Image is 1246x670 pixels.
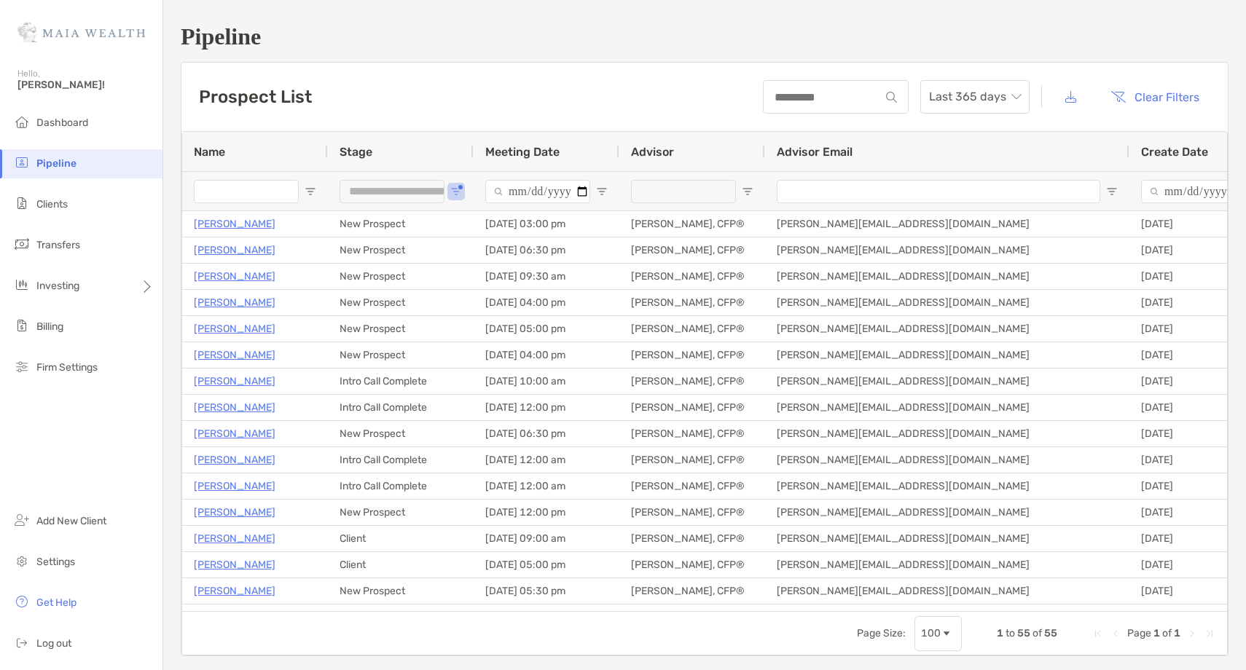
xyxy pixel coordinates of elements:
[450,186,462,197] button: Open Filter Menu
[36,198,68,210] span: Clients
[17,79,154,91] span: [PERSON_NAME]!
[13,358,31,375] img: firm-settings icon
[765,368,1129,394] div: [PERSON_NAME][EMAIL_ADDRESS][DOMAIN_NAME]
[619,237,765,263] div: [PERSON_NAME], CFP®
[194,241,275,259] a: [PERSON_NAME]
[328,473,474,499] div: Intro Call Complete
[1017,627,1030,639] span: 55
[765,395,1129,420] div: [PERSON_NAME][EMAIL_ADDRESS][DOMAIN_NAME]
[13,235,31,253] img: transfers icon
[13,194,31,212] img: clients icon
[914,616,962,651] div: Page Size
[13,113,31,130] img: dashboard icon
[619,368,765,394] div: [PERSON_NAME], CFP®
[997,627,1003,639] span: 1
[194,556,275,574] a: [PERSON_NAME]
[328,447,474,473] div: Intro Call Complete
[194,503,275,521] a: [PERSON_NAME]
[619,290,765,315] div: [PERSON_NAME], CFP®
[1153,627,1160,639] span: 1
[194,582,275,600] a: [PERSON_NAME]
[194,267,275,285] a: [PERSON_NAME]
[194,451,275,469] p: [PERSON_NAME]
[328,500,474,525] div: New Prospect
[619,500,765,525] div: [PERSON_NAME], CFP®
[474,342,619,368] div: [DATE] 04:00 pm
[328,604,474,630] div: Client
[1006,627,1015,639] span: to
[765,578,1129,604] div: [PERSON_NAME][EMAIL_ADDRESS][DOMAIN_NAME]
[765,211,1129,237] div: [PERSON_NAME][EMAIL_ADDRESS][DOMAIN_NAME]
[474,500,619,525] div: [DATE] 12:00 pm
[194,608,275,626] a: [PERSON_NAME]
[765,552,1129,578] div: [PERSON_NAME][EMAIL_ADDRESS][DOMAIN_NAME]
[194,529,275,548] a: [PERSON_NAME]
[36,515,106,527] span: Add New Client
[619,421,765,446] div: [PERSON_NAME], CFP®
[1204,628,1215,639] div: Last Page
[328,395,474,420] div: Intro Call Complete
[305,186,316,197] button: Open Filter Menu
[619,552,765,578] div: [PERSON_NAME], CFP®
[474,447,619,473] div: [DATE] 12:00 am
[765,604,1129,630] div: [PERSON_NAME][EMAIL_ADDRESS][DOMAIN_NAME]
[36,320,63,333] span: Billing
[13,511,31,529] img: add_new_client icon
[328,368,474,394] div: Intro Call Complete
[36,637,71,650] span: Log out
[328,526,474,551] div: Client
[619,342,765,368] div: [PERSON_NAME], CFP®
[1186,628,1198,639] div: Next Page
[742,186,753,197] button: Open Filter Menu
[36,117,88,129] span: Dashboard
[13,154,31,171] img: pipeline icon
[474,421,619,446] div: [DATE] 06:30 pm
[619,473,765,499] div: [PERSON_NAME], CFP®
[474,552,619,578] div: [DATE] 05:00 pm
[765,526,1129,551] div: [PERSON_NAME][EMAIL_ADDRESS][DOMAIN_NAME]
[619,604,765,630] div: [PERSON_NAME], CFP®
[328,211,474,237] div: New Prospect
[340,145,372,159] span: Stage
[765,264,1129,289] div: [PERSON_NAME][EMAIL_ADDRESS][DOMAIN_NAME]
[1092,628,1104,639] div: First Page
[194,372,275,390] a: [PERSON_NAME]
[194,293,275,312] a: [PERSON_NAME]
[194,320,275,338] a: [PERSON_NAME]
[765,421,1129,446] div: [PERSON_NAME][EMAIL_ADDRESS][DOMAIN_NAME]
[199,87,312,107] h3: Prospect List
[619,526,765,551] div: [PERSON_NAME], CFP®
[194,425,275,443] p: [PERSON_NAME]
[619,447,765,473] div: [PERSON_NAME], CFP®
[194,477,275,495] a: [PERSON_NAME]
[328,264,474,289] div: New Prospect
[921,627,941,639] div: 100
[474,211,619,237] div: [DATE] 03:00 pm
[857,627,906,639] div: Page Size:
[194,398,275,417] a: [PERSON_NAME]
[1162,627,1172,639] span: of
[13,593,31,610] img: get-help icon
[596,186,608,197] button: Open Filter Menu
[13,634,31,651] img: logout icon
[13,276,31,293] img: investing icon
[765,473,1129,499] div: [PERSON_NAME][EMAIL_ADDRESS][DOMAIN_NAME]
[328,342,474,368] div: New Prospect
[631,145,674,159] span: Advisor
[1141,145,1208,159] span: Create Date
[1174,627,1180,639] span: 1
[1106,186,1118,197] button: Open Filter Menu
[474,264,619,289] div: [DATE] 09:30 am
[474,290,619,315] div: [DATE] 04:00 pm
[485,180,590,203] input: Meeting Date Filter Input
[765,290,1129,315] div: [PERSON_NAME][EMAIL_ADDRESS][DOMAIN_NAME]
[194,346,275,364] p: [PERSON_NAME]
[485,145,560,159] span: Meeting Date
[328,237,474,263] div: New Prospect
